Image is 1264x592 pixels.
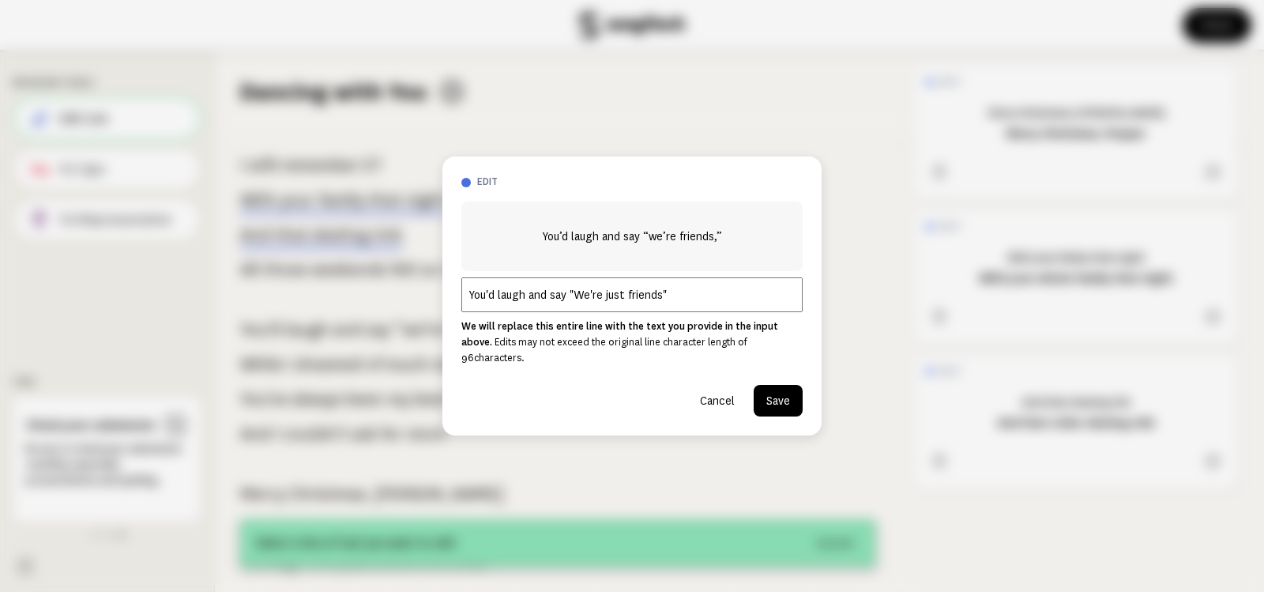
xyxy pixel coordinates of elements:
span: Edits may not exceed the original line character length of 96 characters. [461,337,747,364]
input: Add your line edit here [461,277,803,312]
button: Save [754,385,803,417]
strong: We will replace this entire line with the text you provide in the input above. [461,321,778,348]
h3: edit [477,175,803,189]
button: Cancel [687,385,747,417]
span: You’d laugh and say “we’re friends,” [543,227,722,246]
